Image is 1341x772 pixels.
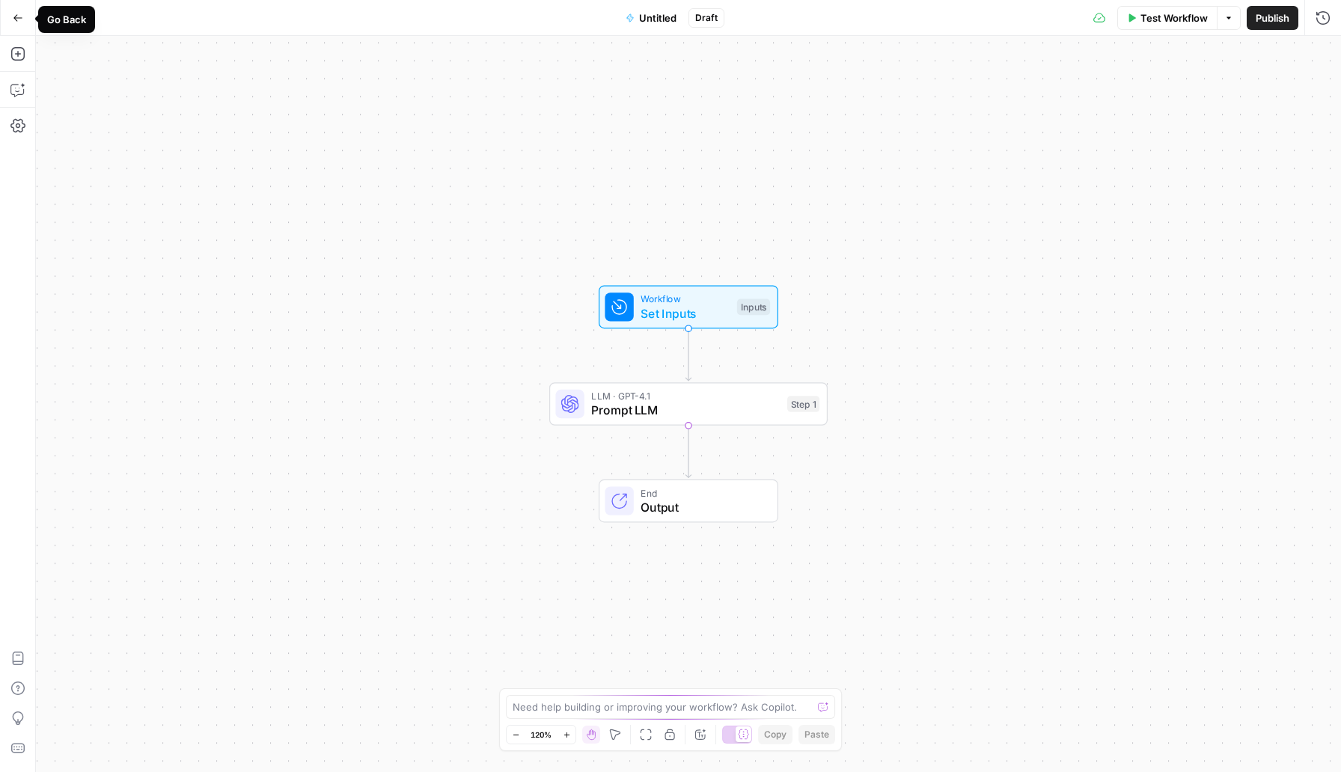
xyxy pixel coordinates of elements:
[764,728,786,741] span: Copy
[639,10,676,25] span: Untitled
[47,12,86,27] div: Go Back
[1256,10,1289,25] span: Publish
[737,299,770,316] div: Inputs
[641,485,763,500] span: End
[685,328,691,381] g: Edge from start to step_1
[549,382,828,426] div: LLM · GPT-4.1Prompt LLMStep 1
[591,401,780,419] span: Prompt LLM
[758,725,792,744] button: Copy
[591,389,780,403] span: LLM · GPT-4.1
[685,426,691,478] g: Edge from step_1 to end
[1247,6,1298,30] button: Publish
[549,286,828,329] div: WorkflowSet InputsInputs
[641,292,730,306] span: Workflow
[641,304,730,322] span: Set Inputs
[531,729,552,741] span: 120%
[695,11,718,25] span: Draft
[804,728,829,741] span: Paste
[617,6,685,30] button: Untitled
[798,725,835,744] button: Paste
[787,396,819,412] div: Step 1
[1140,10,1208,25] span: Test Workflow
[641,498,763,516] span: Output
[1117,6,1217,30] button: Test Workflow
[549,480,828,523] div: EndOutput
